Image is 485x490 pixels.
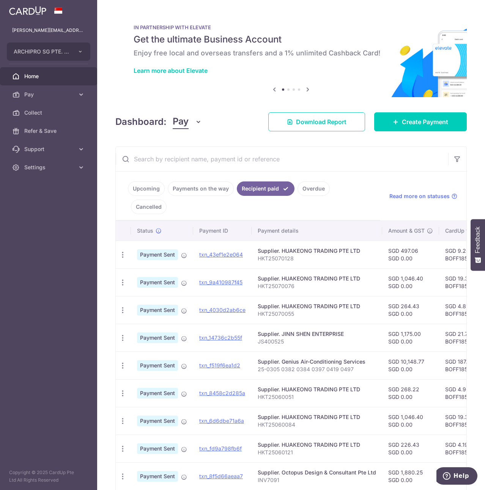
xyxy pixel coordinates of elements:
a: Download Report [268,112,365,131]
a: Upcoming [128,181,165,196]
a: Create Payment [374,112,467,131]
td: SGD 1,046.40 SGD 0.00 [382,268,439,296]
span: Payment Sent [137,471,178,482]
span: Amount & GST [388,227,425,235]
span: Settings [24,164,74,171]
span: Read more on statuses [389,192,450,200]
p: HKT25070055 [258,310,376,318]
p: INV7091 [258,476,376,484]
a: Learn more about Elevate [134,67,208,74]
a: Payments on the way [168,181,234,196]
h5: Get the ultimate Business Account [134,33,449,46]
span: Create Payment [402,117,448,126]
span: Pay [24,91,74,98]
button: Pay [173,115,202,129]
a: Read more on statuses [389,192,457,200]
a: txn_4030d2ab6ce [199,307,246,313]
p: 25-0305 0382 0384 0397 0419 0497 [258,366,376,373]
td: SGD 497.06 SGD 0.00 [382,241,439,268]
p: HKT25070128 [258,255,376,262]
h4: Dashboard: [115,115,167,129]
a: txn_14736c2b55f [199,334,242,341]
span: Home [24,72,74,80]
div: Supplier. HUAKEONG TRADING PTE LTD [258,275,376,282]
th: Payment details [252,221,382,241]
p: HKT25060051 [258,393,376,401]
span: Payment Sent [137,443,178,454]
span: Payment Sent [137,416,178,426]
a: txn_9a410987f45 [199,279,242,285]
span: Support [24,145,74,153]
td: SGD 10,148.77 SGD 0.00 [382,351,439,379]
td: SGD 226.43 SGD 0.00 [382,435,439,462]
span: Payment Sent [137,360,178,371]
p: [PERSON_NAME][EMAIL_ADDRESS][DOMAIN_NAME] [12,27,85,34]
span: Payment Sent [137,305,178,315]
input: Search by recipient name, payment id or reference [116,147,448,171]
a: txn_8f5d66aeaa7 [199,473,243,479]
button: Feedback - Show survey [471,219,485,271]
div: Supplier. Genius Air-Conditioning Services [258,358,376,366]
p: JS400525 [258,338,376,345]
a: Cancelled [131,200,167,214]
span: Status [137,227,153,235]
a: Overdue [298,181,330,196]
div: Supplier. HUAKEONG TRADING PTE LTD [258,247,376,255]
a: txn_8458c2d285a [199,390,245,396]
td: SGD 268.22 SGD 0.00 [382,379,439,407]
span: Payment Sent [137,277,178,288]
span: Collect [24,109,74,117]
td: SGD 1,880.25 SGD 0.00 [382,462,439,490]
div: Supplier. HUAKEONG TRADING PTE LTD [258,441,376,449]
span: CardUp fee [445,227,474,235]
a: txn_fd9a798fb6f [199,445,242,452]
a: txn_43ef1e2e064 [199,251,243,258]
th: Payment ID [193,221,252,241]
p: HKT25060084 [258,421,376,429]
span: Refer & Save [24,127,74,135]
td: SGD 1,175.00 SGD 0.00 [382,324,439,351]
span: Payment Sent [137,388,178,399]
div: Supplier. Octopus Design & Consultant Pte Ltd [258,469,376,476]
div: Supplier. JINN SHEN ENTERPRISE [258,330,376,338]
p: IN PARTNERSHIP WITH ELEVATE [134,24,449,30]
div: Supplier. HUAKEONG TRADING PTE LTD [258,413,376,421]
span: Pay [173,115,189,129]
button: ARCHIPRO SG PTE. LTD. [7,43,90,61]
a: txn_6d6dbe71a6a [199,418,244,424]
span: Feedback [474,227,481,253]
span: ARCHIPRO SG PTE. LTD. [14,48,70,55]
span: Download Report [296,117,346,126]
img: CardUp [9,6,46,15]
div: Supplier. HUAKEONG TRADING PTE LTD [258,386,376,393]
p: HKT25070076 [258,282,376,290]
span: Payment Sent [137,332,178,343]
a: Recipient paid [237,181,294,196]
iframe: Opens a widget where you can find more information [436,467,477,486]
td: SGD 264.43 SGD 0.00 [382,296,439,324]
a: txn_f519f6ea1d2 [199,362,240,369]
td: SGD 1,046.40 SGD 0.00 [382,407,439,435]
span: Payment Sent [137,249,178,260]
div: Supplier. HUAKEONG TRADING PTE LTD [258,303,376,310]
p: HKT25060121 [258,449,376,456]
img: Renovation banner [115,12,467,97]
h6: Enjoy free local and overseas transfers and a 1% unlimited Cashback Card! [134,49,449,58]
